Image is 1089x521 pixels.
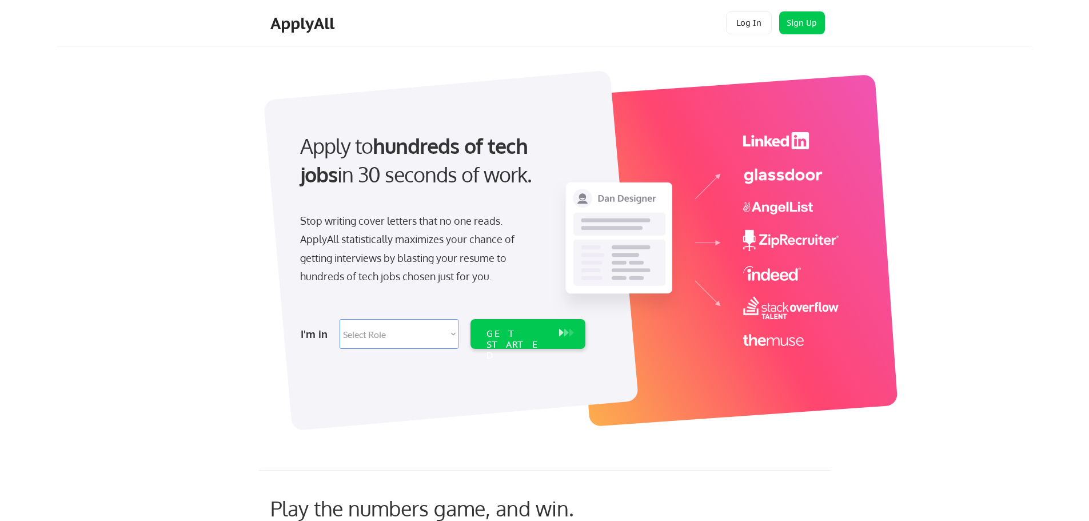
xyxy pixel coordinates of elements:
[300,133,533,187] strong: hundreds of tech jobs
[300,212,535,286] div: Stop writing cover letters that no one reads. ApplyAll statistically maximizes your chance of get...
[779,11,825,34] button: Sign Up
[301,325,333,343] div: I'm in
[486,328,548,361] div: GET STARTED
[270,14,338,33] div: ApplyAll
[300,132,581,189] div: Apply to in 30 seconds of work.
[270,496,625,520] div: Play the numbers game, and win.
[726,11,772,34] button: Log In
